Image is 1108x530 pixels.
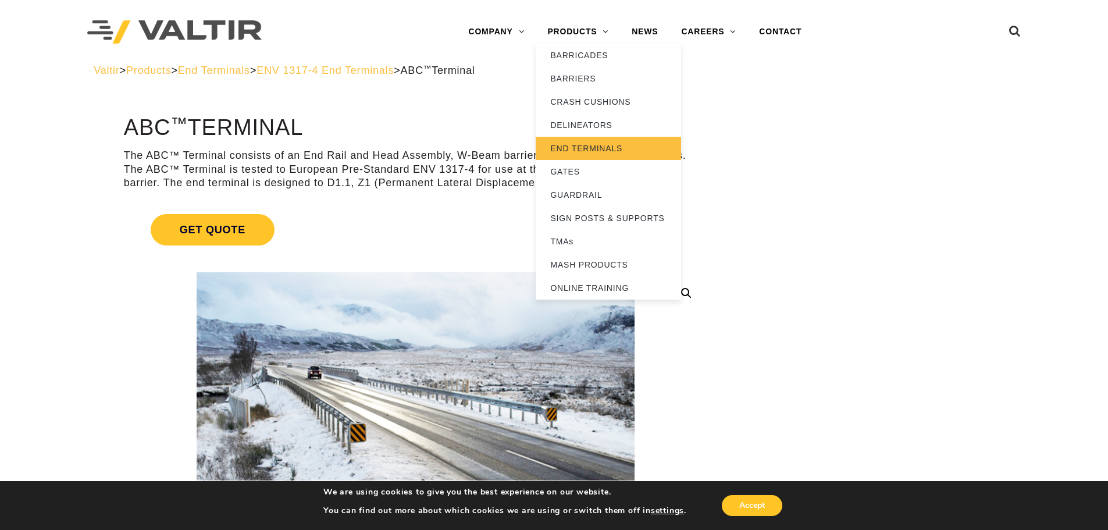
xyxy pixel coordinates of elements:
[536,20,620,44] a: PRODUCTS
[722,495,782,516] button: Accept
[124,200,707,259] a: Get Quote
[536,113,681,137] a: DELINEATORS
[536,137,681,160] a: END TERMINALS
[124,116,707,140] h1: ABC Terminal
[94,65,119,76] a: Valtir
[536,276,681,300] a: ONLINE TRAINING
[256,65,394,76] a: ENV 1317-4 End Terminals
[126,65,171,76] a: Products
[669,20,747,44] a: CAREERS
[536,207,681,230] a: SIGN POSTS & SUPPORTS
[87,20,262,44] img: Valtir
[178,65,250,76] a: End Terminals
[401,65,475,76] span: ABC Terminal
[536,44,681,67] a: BARRICADES
[747,20,813,44] a: CONTACT
[323,487,686,497] p: We are using cookies to give you the best experience on our website.
[536,67,681,90] a: BARRIERS
[536,230,681,253] a: TMAs
[620,20,669,44] a: NEWS
[423,64,432,73] sup: ™
[170,114,187,133] sup: ™
[457,20,536,44] a: COMPANY
[536,183,681,207] a: GUARDRAIL
[151,214,275,246] span: Get Quote
[536,160,681,183] a: GATES
[94,64,1014,77] div: > > > >
[323,506,686,516] p: You can find out more about which cookies we are using or switch them off in .
[536,90,681,113] a: CRASH CUSHIONS
[124,149,707,190] p: The ABC™ Terminal consists of an End Rail and Head Assembly, W-Beam barrier panels and C-channel ...
[651,506,684,516] button: settings
[536,253,681,276] a: MASH PRODUCTS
